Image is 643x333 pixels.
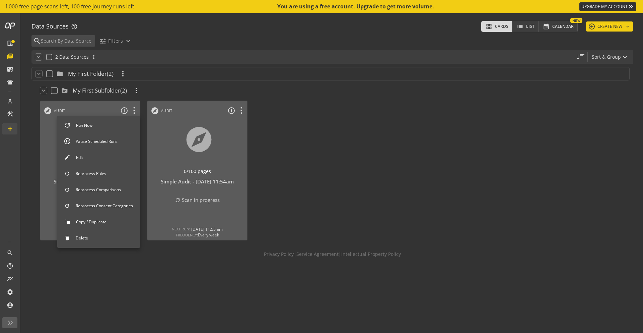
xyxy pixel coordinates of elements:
button: Delete [57,231,140,245]
button: Edit [57,151,140,165]
button: Reprocess Rules [57,167,140,181]
button: Copy / Duplicate [57,215,140,229]
button: Pause Scheduled Runs [57,134,140,149]
button: Run Now [57,118,140,132]
button: Reprocess Comparisons [57,183,140,197]
button: Reprocess Consent Categories [57,199,140,213]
